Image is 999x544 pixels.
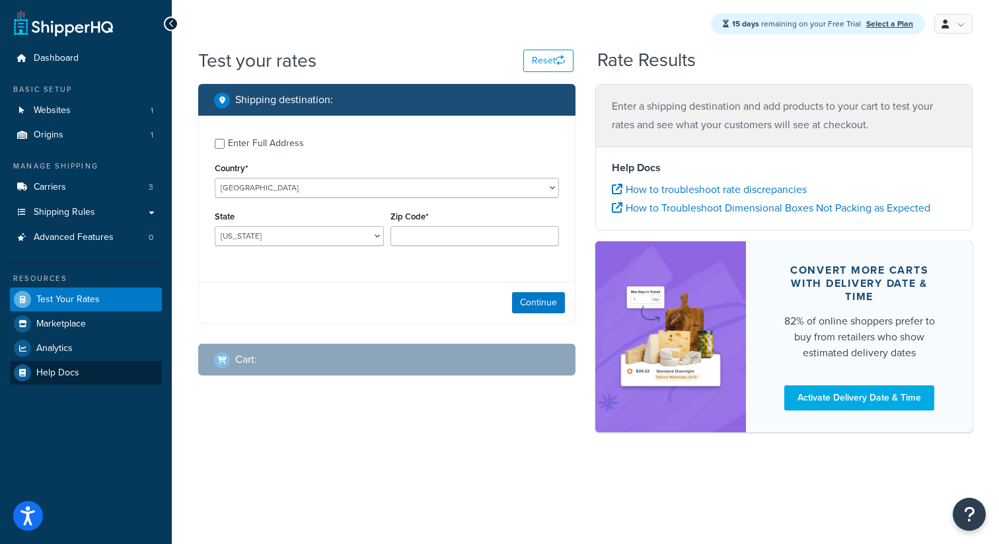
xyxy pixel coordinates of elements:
[151,105,153,116] span: 1
[36,368,79,379] span: Help Docs
[149,232,153,243] span: 0
[390,212,428,221] label: Zip Code*
[778,264,941,303] div: Convert more carts with delivery date & time
[34,53,79,64] span: Dashboard
[10,225,162,250] li: Advanced Features
[612,182,807,197] a: How to troubleshoot rate discrepancies
[10,361,162,385] a: Help Docs
[10,312,162,336] a: Marketplace
[778,313,941,361] div: 82% of online shoppers prefer to buy from retailers who show estimated delivery dates
[612,97,956,134] p: Enter a shipping destination and add products to your cart to test your rates and see what your c...
[235,94,333,106] h2: Shipping destination :
[36,319,86,330] span: Marketplace
[10,336,162,360] a: Analytics
[149,182,153,193] span: 3
[36,294,100,305] span: Test Your Rates
[953,498,986,531] button: Open Resource Center
[215,163,248,173] label: Country*
[34,105,71,116] span: Websites
[512,292,565,313] button: Continue
[10,161,162,172] div: Manage Shipping
[10,175,162,200] li: Carriers
[198,48,316,73] h1: Test your rates
[10,98,162,123] li: Websites
[235,354,257,366] h2: Cart :
[10,175,162,200] a: Carriers3
[215,212,235,221] label: State
[732,18,759,30] strong: 15 days
[34,182,66,193] span: Carriers
[151,130,153,141] span: 1
[10,123,162,147] a: Origins1
[615,261,726,412] img: feature-image-ddt-36eae7f7280da8017bfb280eaccd9c446f90b1fe08728e4019434db127062ab4.png
[10,225,162,250] a: Advanced Features0
[612,160,956,176] h4: Help Docs
[10,46,162,71] a: Dashboard
[10,123,162,147] li: Origins
[10,84,162,95] div: Basic Setup
[34,232,114,243] span: Advanced Features
[34,130,63,141] span: Origins
[228,134,304,153] div: Enter Full Address
[10,273,162,284] div: Resources
[34,207,95,218] span: Shipping Rules
[215,139,225,149] input: Enter Full Address
[784,385,934,410] a: Activate Delivery Date & Time
[597,50,696,71] h2: Rate Results
[36,343,73,354] span: Analytics
[10,288,162,311] a: Test Your Rates
[866,18,913,30] a: Select a Plan
[732,18,863,30] span: remaining on your Free Trial
[523,50,573,72] button: Reset
[10,98,162,123] a: Websites1
[612,200,930,215] a: How to Troubleshoot Dimensional Boxes Not Packing as Expected
[10,200,162,225] a: Shipping Rules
